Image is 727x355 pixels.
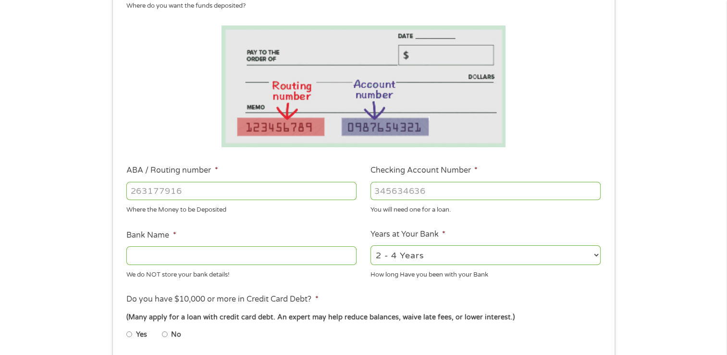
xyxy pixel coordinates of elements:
label: Yes [136,330,147,340]
label: No [171,330,181,340]
div: How long Have you been with your Bank [370,266,601,279]
div: Where do you want the funds deposited? [126,1,593,11]
div: We do NOT store your bank details! [126,266,357,279]
div: You will need one for a loan. [370,202,601,215]
div: (Many apply for a loan with credit card debt. An expert may help reduce balances, waive late fees... [126,312,600,323]
label: Years at Your Bank [370,229,445,240]
input: 345634636 [370,182,601,200]
div: Where the Money to be Deposited [126,202,357,215]
input: 263177916 [126,182,357,200]
label: Do you have $10,000 or more in Credit Card Debt? [126,294,318,304]
img: Routing number location [222,25,506,147]
label: Bank Name [126,230,176,241]
label: ABA / Routing number [126,165,218,176]
label: Checking Account Number [370,165,478,176]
